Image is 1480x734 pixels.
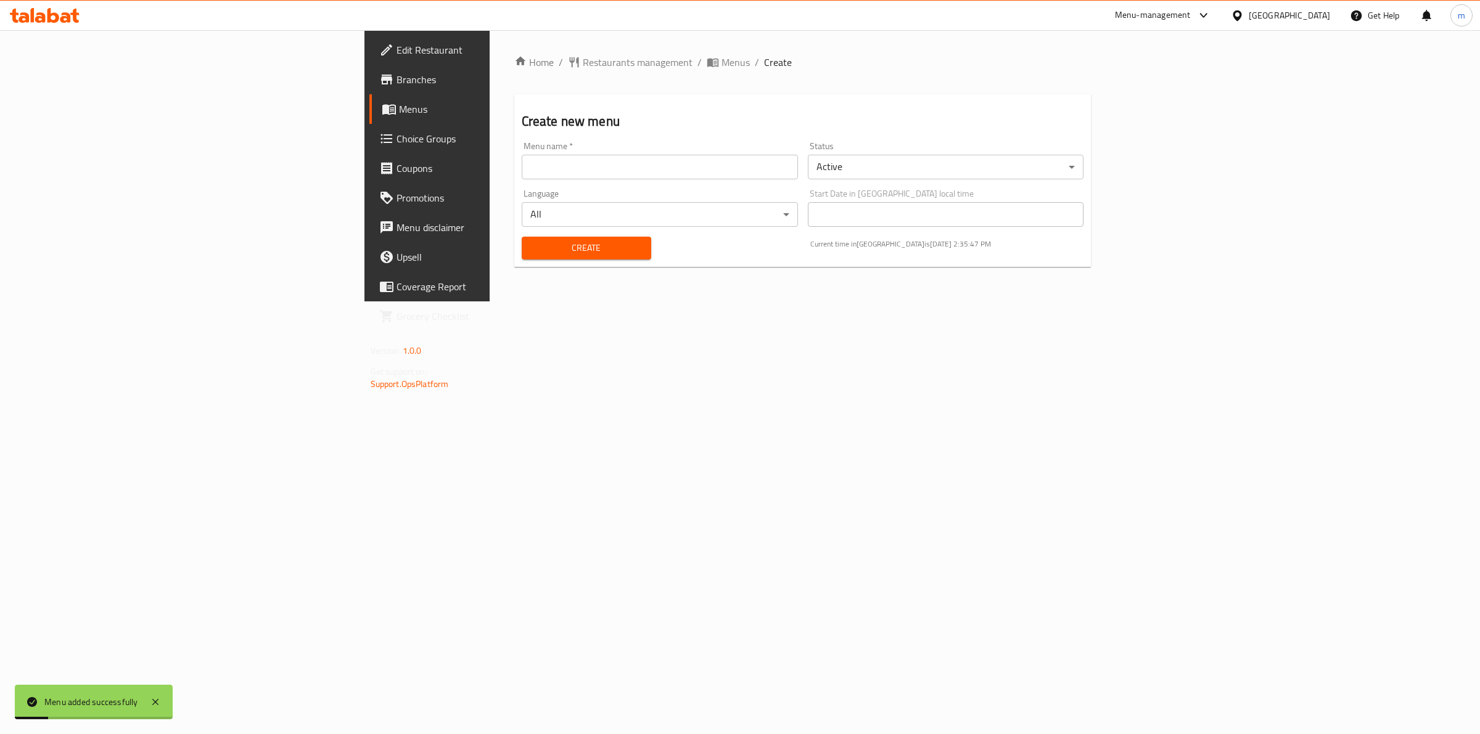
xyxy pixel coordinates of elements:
[532,240,641,256] span: Create
[707,55,750,70] a: Menus
[764,55,792,70] span: Create
[810,239,1084,250] p: Current time in [GEOGRAPHIC_DATA] is [DATE] 2:35:47 PM
[397,161,602,176] span: Coupons
[369,242,612,272] a: Upsell
[369,124,612,153] a: Choice Groups
[1115,8,1191,23] div: Menu-management
[721,55,750,70] span: Menus
[522,202,798,227] div: All
[1458,9,1465,22] span: m
[397,190,602,205] span: Promotions
[397,72,602,87] span: Branches
[369,35,612,65] a: Edit Restaurant
[568,55,693,70] a: Restaurants management
[369,183,612,213] a: Promotions
[397,131,602,146] span: Choice Groups
[369,301,612,331] a: Grocery Checklist
[522,112,1084,131] h2: Create new menu
[403,343,422,359] span: 1.0.0
[522,155,798,179] input: Please enter Menu name
[369,153,612,183] a: Coupons
[399,102,602,116] span: Menus
[514,55,1091,70] nav: breadcrumb
[808,155,1084,179] div: Active
[697,55,702,70] li: /
[397,309,602,324] span: Grocery Checklist
[755,55,759,70] li: /
[583,55,693,70] span: Restaurants management
[522,237,651,259] button: Create
[397,220,602,235] span: Menu disclaimer
[369,65,612,94] a: Branches
[369,272,612,301] a: Coverage Report
[397,43,602,57] span: Edit Restaurant
[371,343,401,359] span: Version:
[371,376,449,392] a: Support.OpsPlatform
[369,94,612,124] a: Menus
[1249,9,1330,22] div: [GEOGRAPHIC_DATA]
[44,695,138,709] div: Menu added successfully
[397,250,602,264] span: Upsell
[369,213,612,242] a: Menu disclaimer
[371,364,427,380] span: Get support on:
[397,279,602,294] span: Coverage Report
